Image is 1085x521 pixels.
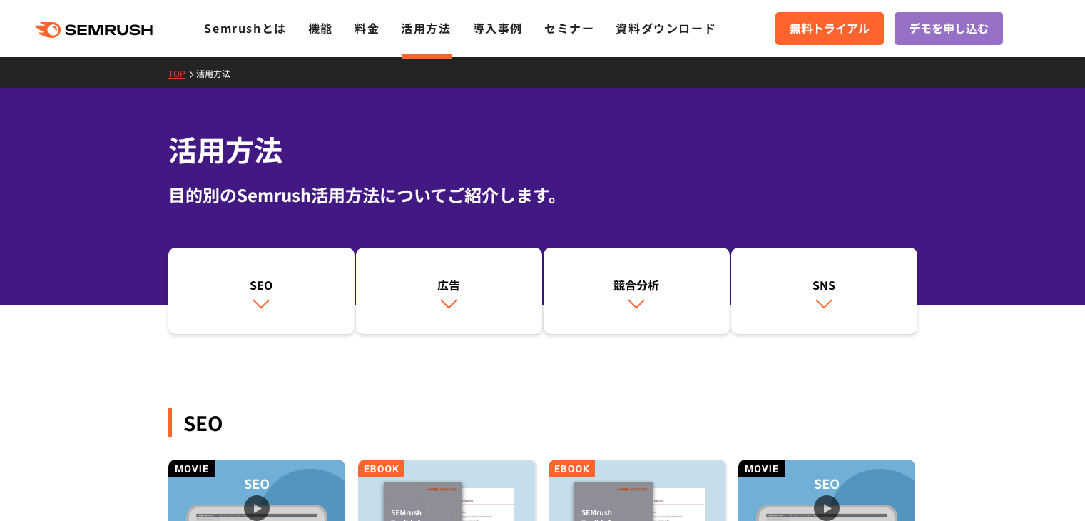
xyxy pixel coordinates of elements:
iframe: Help widget launcher [958,465,1069,505]
a: 広告 [356,248,542,335]
a: セミナー [544,19,594,36]
a: デモを申し込む [895,12,1003,45]
span: 無料トライアル [790,19,870,38]
a: TOP [168,67,196,79]
a: 活用方法 [401,19,451,36]
a: 機能 [308,19,333,36]
a: 導入事例 [473,19,523,36]
a: 料金 [355,19,380,36]
a: 競合分析 [544,248,730,335]
div: SNS [738,276,910,293]
div: 目的別のSemrush活用方法についてご紹介します。 [168,182,917,208]
div: 広告 [363,276,535,293]
div: 競合分析 [551,276,723,293]
a: 無料トライアル [775,12,884,45]
div: SEO [175,276,347,293]
a: SNS [731,248,917,335]
h1: 活用方法 [168,128,917,171]
a: Semrushとは [204,19,286,36]
a: 活用方法 [196,67,241,79]
span: デモを申し込む [909,19,989,38]
div: SEO [168,408,917,437]
a: 資料ダウンロード [616,19,716,36]
a: SEO [168,248,355,335]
